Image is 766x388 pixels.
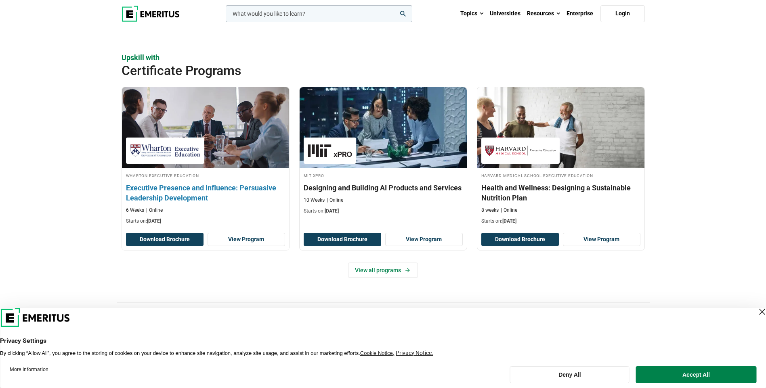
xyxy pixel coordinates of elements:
h4: Wharton Executive Education [126,172,285,179]
a: View Program [208,233,285,246]
button: Download Brochure [304,233,381,246]
p: 6 Weeks [126,207,144,214]
input: woocommerce-product-search-field-0 [226,5,412,22]
a: AI and Machine Learning Course by MIT xPRO - October 9, 2025 MIT xPRO MIT xPRO Designing and Buil... [300,87,467,219]
p: Online [327,197,343,204]
h2: Certificate Programs [122,63,592,79]
p: 10 Weeks [304,197,325,204]
span: [DATE] [325,208,339,214]
button: Download Brochure [481,233,559,246]
p: 8 weeks [481,207,499,214]
h3: Health and Wellness: Designing a Sustainable Nutrition Plan [481,183,640,203]
img: Wharton Executive Education [130,142,200,160]
h4: MIT xPRO [304,172,463,179]
span: [DATE] [502,218,516,224]
a: View all programs [348,263,418,278]
p: Starts on: [481,218,640,225]
h4: Harvard Medical School Executive Education [481,172,640,179]
span: [DATE] [147,218,161,224]
h3: Designing and Building AI Products and Services [304,183,463,193]
p: Online [501,207,517,214]
p: Online [146,207,163,214]
a: View Program [385,233,463,246]
a: Healthcare Course by Harvard Medical School Executive Education - October 30, 2025 Harvard Medica... [477,87,644,229]
img: Designing and Building AI Products and Services | Online AI and Machine Learning Course [300,87,467,168]
a: Leadership Course by Wharton Executive Education - October 22, 2025 Wharton Executive Education W... [122,87,289,229]
h3: Executive Presence and Influence: Persuasive Leadership Development [126,183,285,203]
a: View Program [563,233,640,246]
button: Download Brochure [126,233,204,246]
img: Executive Presence and Influence: Persuasive Leadership Development | Online Leadership Course [113,83,297,172]
img: Harvard Medical School Executive Education [485,142,556,160]
img: Health and Wellness: Designing a Sustainable Nutrition Plan | Online Healthcare Course [477,87,644,168]
p: Starts on: [304,208,463,215]
a: Login [600,5,645,22]
p: Upskill with [122,52,645,63]
p: Starts on: [126,218,285,225]
img: MIT xPRO [308,142,352,160]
